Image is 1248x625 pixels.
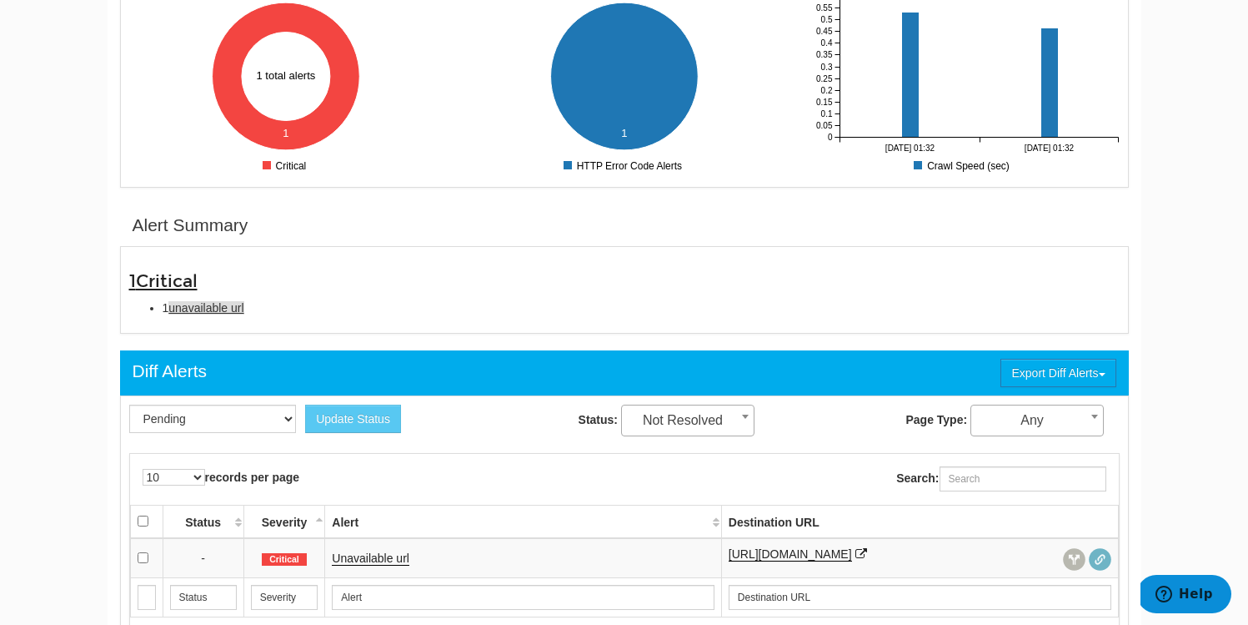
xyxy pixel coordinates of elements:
input: Search [170,585,237,610]
tspan: [DATE] 01:32 [1024,144,1074,153]
span: 1 [129,270,198,292]
span: View headers [1063,548,1085,571]
th: Severity: activate to sort column descending [243,505,325,538]
span: unavailable url [168,301,243,315]
input: Search [332,585,714,610]
tspan: 0.25 [816,74,833,83]
button: Export Diff Alerts [1000,359,1115,387]
input: Search [251,585,318,610]
iframe: Opens a widget where you can find more information [1140,575,1231,617]
tspan: 0.4 [820,38,832,48]
span: Not Resolved [622,409,754,432]
input: Search [138,585,156,610]
span: Critical [136,270,198,292]
strong: Status: [579,413,618,426]
strong: Page Type: [905,413,967,426]
th: Alert: activate to sort column ascending [325,505,721,538]
tspan: 0.45 [816,27,833,36]
input: Search: [940,466,1106,491]
tspan: 0.5 [820,15,832,24]
th: Destination URL [721,505,1118,538]
button: Update Status [305,405,401,433]
tspan: 0.35 [816,50,833,59]
span: Any [970,405,1104,436]
li: 1 [163,300,1120,316]
label: records per page [143,469,300,486]
a: [URL][DOMAIN_NAME] [729,547,852,562]
span: Critical [262,553,307,567]
th: Status: activate to sort column ascending [163,505,243,538]
tspan: 0.55 [816,3,833,13]
div: Diff Alerts [133,359,207,384]
input: Search [729,585,1111,610]
span: Not Resolved [621,405,754,436]
tspan: 0.3 [820,63,832,72]
a: Unavailable url [332,552,409,566]
tspan: 0.2 [820,86,832,95]
div: Alert Summary [133,213,248,238]
tspan: 0.15 [816,98,833,107]
select: records per page [143,469,205,486]
text: 1 total alerts [257,69,316,82]
span: Redirect chain [1089,548,1111,571]
tspan: 0 [827,133,832,142]
label: Search: [896,466,1105,491]
tspan: [DATE] 01:32 [885,144,935,153]
span: Any [971,409,1103,432]
tspan: 0.1 [820,109,832,118]
tspan: 0.05 [816,121,833,130]
td: - [163,538,243,578]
